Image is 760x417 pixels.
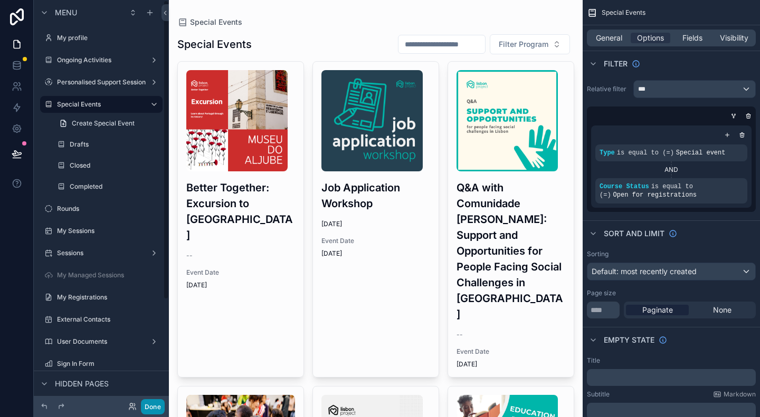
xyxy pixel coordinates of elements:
[57,78,149,86] label: Personalised Support Sessions
[57,34,160,42] label: My profile
[70,182,160,191] label: Completed
[53,115,163,132] a: Create Special Event
[617,149,674,157] span: is equal to (=)
[57,271,160,279] label: My Managed Sessions
[40,222,163,239] a: My Sessions
[72,119,135,128] span: Create Special Event
[604,59,628,69] span: Filter
[587,289,616,297] label: Page size
[53,178,163,195] a: Completed
[70,140,160,149] label: Drafts
[713,305,731,315] span: None
[600,183,649,190] span: Course Status
[40,355,163,372] a: Sign In Form
[587,263,756,280] button: Default: most recently created
[642,305,673,315] span: Paginate
[587,250,609,258] label: Sorting
[40,267,163,284] a: My Managed Sessions
[596,33,622,43] span: General
[57,56,146,64] label: Ongoing Activities
[637,33,664,43] span: Options
[613,191,697,199] span: Open for registrations
[40,289,163,306] a: My Registrations
[40,311,163,328] a: External Contacts
[40,96,163,113] a: Special Events
[40,245,163,261] a: Sessions
[40,30,163,46] a: My profile
[40,333,163,350] a: User Documents
[55,7,77,18] span: Menu
[57,205,160,213] label: Rounds
[53,136,163,153] a: Drafts
[141,399,165,414] button: Done
[57,293,160,302] label: My Registrations
[592,267,697,276] span: Default: most recently created
[595,166,747,174] div: AND
[682,33,702,43] span: Fields
[40,200,163,217] a: Rounds
[53,157,163,174] a: Closed
[600,149,615,157] span: Type
[676,149,726,157] span: Special event
[587,85,629,93] label: Relative filter
[604,335,654,345] span: Empty state
[604,228,664,239] span: Sort And Limit
[57,249,146,257] label: Sessions
[57,315,160,324] label: External Contacts
[57,100,141,109] label: Special Events
[70,161,160,170] label: Closed
[40,52,163,69] a: Ongoing Activities
[724,390,756,399] span: Markdown
[57,360,160,368] label: Sign In Form
[40,74,163,91] a: Personalised Support Sessions
[55,379,109,389] span: Hidden pages
[587,369,756,386] div: scrollable content
[713,390,756,399] a: Markdown
[57,337,146,346] label: User Documents
[602,8,645,17] span: Special Events
[587,356,600,365] label: Title
[57,227,160,235] label: My Sessions
[720,33,748,43] span: Visibility
[587,390,610,399] label: Subtitle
